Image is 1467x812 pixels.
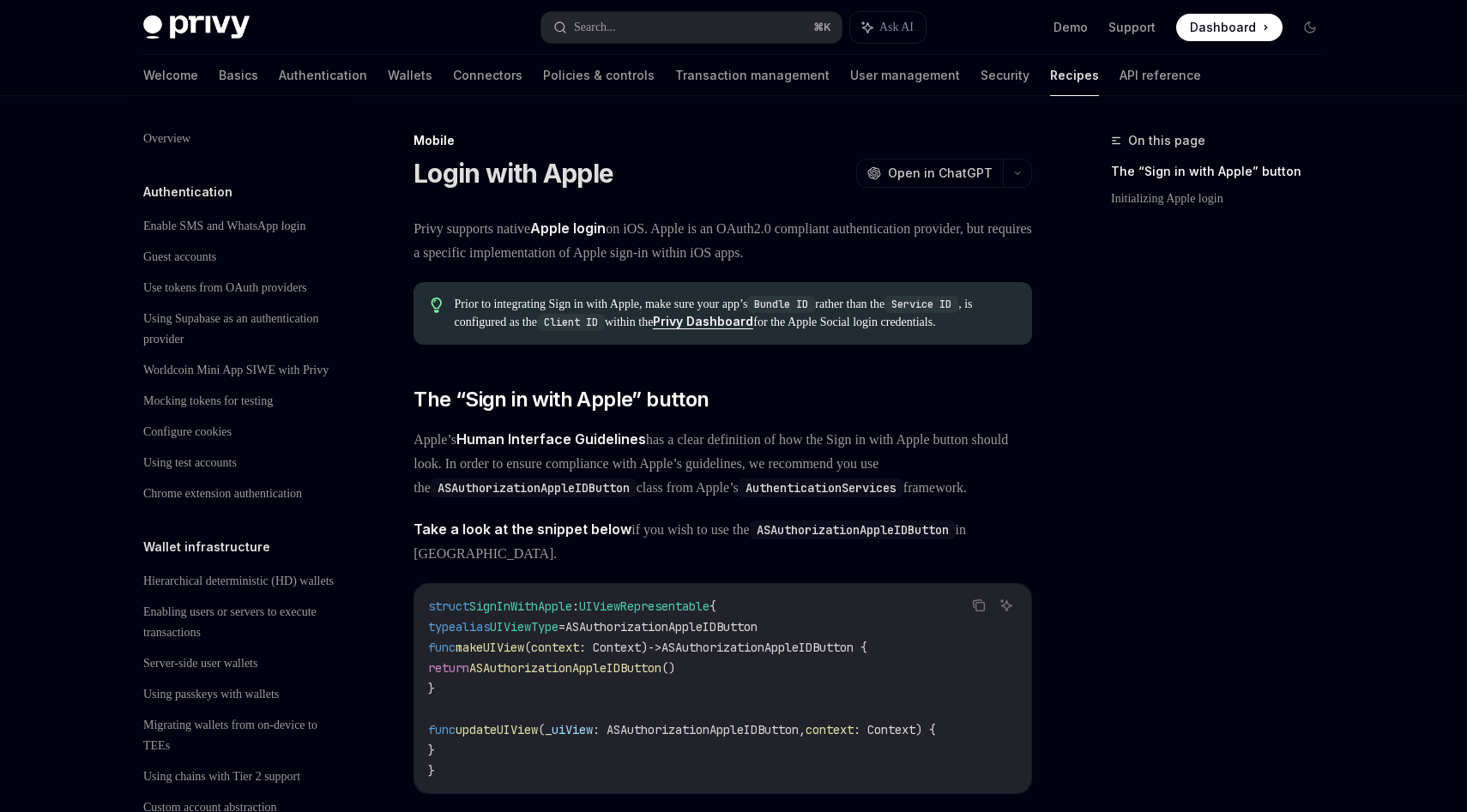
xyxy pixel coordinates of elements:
img: dark logo [143,15,250,39]
code: AuthenticationServices [739,478,903,497]
strong: Take a look at the snippet below [414,520,631,538]
a: Authentication [279,55,367,96]
span: uiView [552,722,593,737]
button: Toggle dark mode [1296,14,1324,41]
span: context [531,640,579,655]
span: Prior to integrating Sign in with Apple, make sure your app’s rather than the , is configured as ... [455,296,1015,331]
a: Basics [219,55,258,96]
a: Human Interface Guidelines [456,430,646,448]
a: Apple login [530,220,606,238]
a: Use tokens from OAuth providers [130,273,349,304]
span: Open in ChatGPT [888,165,993,182]
span: ( [538,722,545,737]
span: } [428,743,435,758]
a: Enabling users or servers to execute transactions [130,597,349,648]
h5: Wallet infrastructure [143,537,270,557]
a: Mocking tokens for testing [130,386,349,417]
svg: Tip [431,298,443,313]
code: ASAuthorizationAppleIDButton [431,478,637,497]
span: func [428,640,456,655]
div: Mobile [414,132,1032,149]
span: : [572,598,579,614]
a: Server-side user wallets [130,648,349,679]
span: ( [524,640,531,655]
a: Security [981,55,1029,96]
span: _ [545,722,552,737]
span: struct [428,598,469,614]
a: Support [1108,19,1156,36]
div: Using Supabase as an authentication provider [143,309,339,350]
div: Chrome extension authentication [143,484,302,504]
div: Hierarchical deterministic (HD) wallets [143,571,334,592]
a: Chrome extension authentication [130,478,349,509]
a: Welcome [143,55,198,96]
span: if you wish to use the in [GEOGRAPHIC_DATA]. [414,517,1032,566]
a: Configure cookies [130,417,349,448]
div: Using chains with Tier 2 support [143,767,300,787]
a: Using Supabase as an authentication provider [130,304,349,355]
span: -> [648,640,661,655]
code: Bundle ID [747,296,815,313]
a: Transaction management [675,55,830,96]
span: = [558,619,565,635]
span: UIViewRepresentable [579,598,709,614]
h1: Login with Apple [414,158,613,189]
span: ⌘ K [813,21,831,34]
span: typealias [428,619,490,635]
a: Overview [130,123,349,154]
a: Initializing Apple login [1111,185,1337,213]
a: Using passkeys with wallets [130,679,349,710]
span: func [428,722,456,737]
span: ASAuthorizationAppleIDButton { [661,640,867,655]
span: Apple’s has a clear definition of how the Sign in with Apple button should look. In order to ensu... [414,427,1032,500]
a: Guest accounts [130,242,349,273]
span: : Context) [579,640,648,655]
span: { [709,598,716,614]
span: } [428,763,435,779]
div: Server-side user wallets [143,653,257,674]
div: Configure cookies [143,422,232,442]
a: Recipes [1050,55,1099,96]
a: Migrating wallets from on-device to TEEs [130,710,349,761]
span: ASAuthorizationAppleIDButton [565,619,758,635]
div: Search... [574,17,616,38]
span: Dashboard [1190,19,1256,36]
button: Copy the contents from the code block [968,594,990,617]
span: : ASAuthorizationAppleIDButton, [593,722,806,737]
a: Enable SMS and WhatsApp login [130,211,349,242]
span: ASAuthorizationAppleIDButton [469,660,661,676]
a: Policies & controls [543,55,655,96]
span: updateUIView [456,722,538,737]
div: Using passkeys with wallets [143,684,279,705]
span: On this page [1128,130,1205,151]
div: Use tokens from OAuth providers [143,278,307,298]
a: Hierarchical deterministic (HD) wallets [130,566,349,597]
a: The “Sign in with Apple” button [1111,158,1337,185]
a: Demo [1053,19,1088,36]
div: Guest accounts [143,247,216,268]
button: Ask AI [995,594,1017,617]
a: Worldcoin Mini App SIWE with Privy [130,355,349,386]
div: Using test accounts [143,453,237,473]
div: Mocking tokens for testing [143,391,273,412]
button: Open in ChatGPT [856,159,1003,188]
span: } [428,681,435,696]
span: context [806,722,854,737]
div: Overview [143,129,190,149]
button: Search...⌘K [541,12,842,43]
a: Dashboard [1176,14,1283,41]
span: () [661,660,675,676]
a: User management [850,55,960,96]
span: The “Sign in with Apple” button [414,386,709,413]
code: Service ID [884,296,958,313]
span: Privy supports native on iOS. Apple is an OAuth2.0 compliant authentication provider, but require... [414,216,1032,265]
a: API reference [1120,55,1201,96]
div: Worldcoin Mini App SIWE with Privy [143,360,329,381]
div: Enable SMS and WhatsApp login [143,216,306,237]
div: Enabling users or servers to execute transactions [143,602,339,643]
div: Migrating wallets from on-device to TEEs [143,715,339,756]
a: Connectors [453,55,522,96]
a: Wallets [388,55,432,96]
span: return [428,660,469,676]
button: Ask AI [850,12,926,43]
